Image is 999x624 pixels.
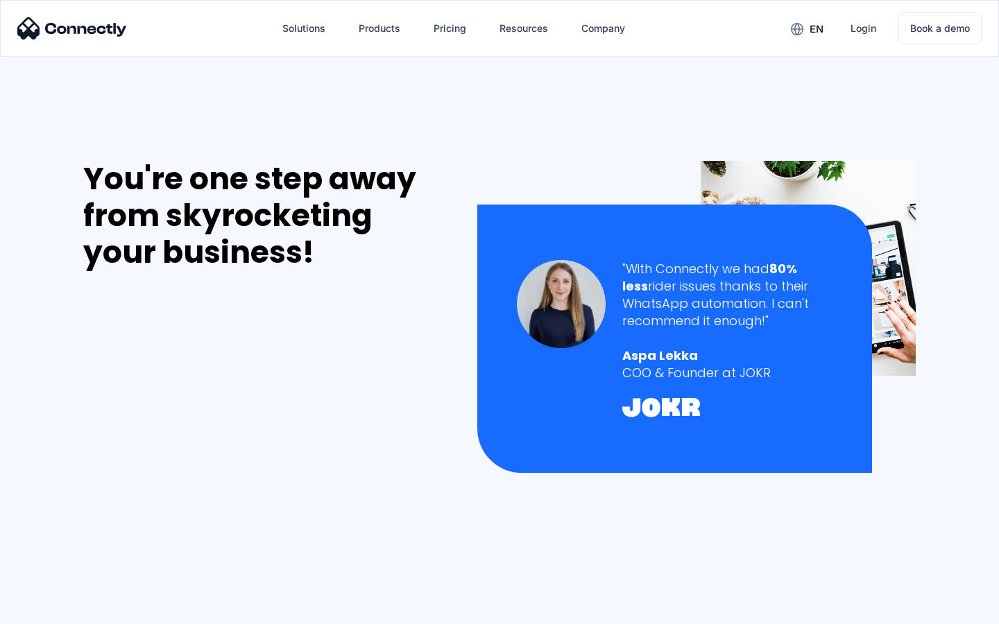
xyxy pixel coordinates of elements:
[83,287,291,605] iframe: Form 0
[434,19,466,38] div: Pricing
[28,600,83,619] ul: Language list
[83,161,448,270] div: You're one step away from skyrocketing your business!
[810,19,823,39] div: en
[622,347,698,364] strong: Aspa Lekka
[581,19,625,38] div: Company
[851,19,876,38] div: Login
[622,260,797,295] strong: 80% less
[499,19,548,38] div: Resources
[622,364,832,381] div: COO & Founder at JOKR
[839,12,887,45] a: Login
[282,19,325,38] div: Solutions
[422,12,477,45] a: Pricing
[14,600,83,619] aside: Language selected: English
[17,17,127,40] img: Connectly Logo
[898,12,982,44] a: Book a demo
[359,19,400,38] div: Products
[622,260,832,330] div: "With Connectly we had rider issues thanks to their WhatsApp automation. I can't recommend it eno...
